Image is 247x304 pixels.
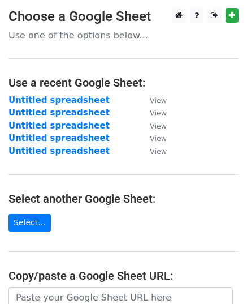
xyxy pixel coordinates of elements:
a: View [138,146,167,156]
h3: Choose a Google Sheet [8,8,239,25]
a: Untitled spreadsheet [8,146,110,156]
small: View [150,96,167,105]
h4: Use a recent Google Sheet: [8,76,239,89]
a: View [138,121,167,131]
a: View [138,133,167,143]
a: View [138,95,167,105]
small: View [150,122,167,130]
p: Use one of the options below... [8,29,239,41]
small: View [150,147,167,156]
a: Select... [8,214,51,232]
small: View [150,109,167,117]
a: Untitled spreadsheet [8,121,110,131]
h4: Copy/paste a Google Sheet URL: [8,269,239,282]
a: Untitled spreadsheet [8,108,110,118]
a: View [138,108,167,118]
a: Untitled spreadsheet [8,133,110,143]
a: Untitled spreadsheet [8,95,110,105]
small: View [150,134,167,143]
h4: Select another Google Sheet: [8,192,239,205]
